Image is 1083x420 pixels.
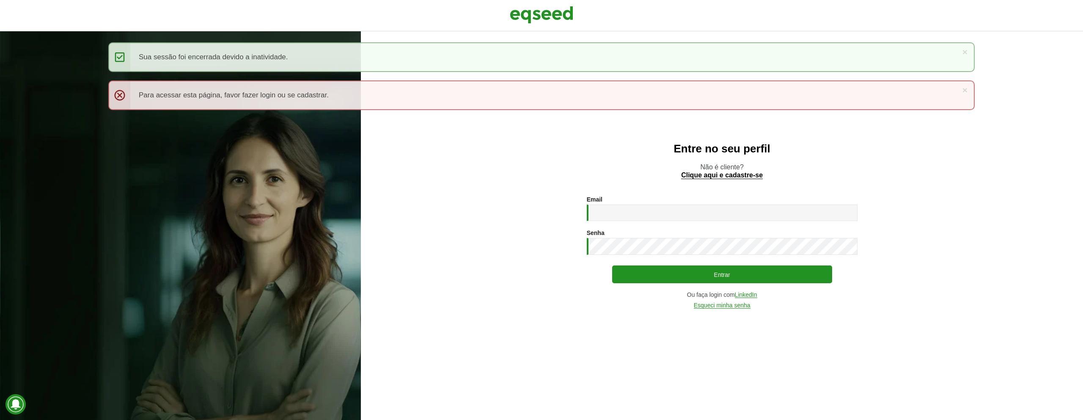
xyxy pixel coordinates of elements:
[735,292,757,298] a: LinkedIn
[108,42,975,72] div: Sua sessão foi encerrada devido a inatividade.
[587,292,858,298] div: Ou faça login com
[587,230,605,236] label: Senha
[962,86,968,94] a: ×
[962,47,968,56] a: ×
[694,302,750,309] a: Esqueci minha senha
[108,80,975,110] div: Para acessar esta página, favor fazer login ou se cadastrar.
[378,143,1066,155] h2: Entre no seu perfil
[587,196,602,202] label: Email
[510,4,573,25] img: EqSeed Logo
[378,163,1066,179] p: Não é cliente?
[681,172,763,179] a: Clique aqui e cadastre-se
[612,265,832,283] button: Entrar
